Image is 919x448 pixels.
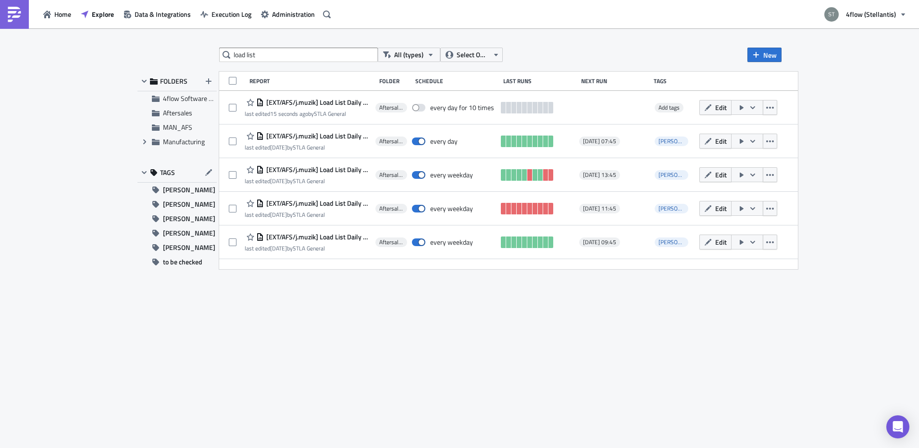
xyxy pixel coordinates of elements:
[264,199,371,208] span: [EXT/AFS/j.muzik] Load List Daily 11:45 - Escalation 2
[137,240,217,255] button: [PERSON_NAME]
[264,165,371,174] span: [EXT/AFS/j.muzik] Load List Daily 13:45 - Escalation 3
[823,6,840,23] img: Avatar
[196,7,256,22] button: Execution Log
[163,212,215,226] span: [PERSON_NAME]
[715,136,727,146] span: Edit
[135,9,191,19] span: Data & Integrations
[264,132,371,140] span: [EXT/AFS/j.muzik] Load List Daily 7:45 - Operational
[655,237,688,247] span: t.bilek
[655,137,688,146] span: t.bilek
[715,203,727,213] span: Edit
[747,48,782,62] button: New
[378,48,440,62] button: All (types)
[219,48,378,62] input: Search Reports
[583,171,616,179] span: [DATE] 13:45
[264,233,371,241] span: [EXT/AFS/j.muzik] Load List Daily 9:45 - Escalation 1
[256,7,320,22] button: Administration
[394,50,423,60] span: All (types)
[819,4,912,25] button: 4flow (Stellantis)
[430,238,473,247] div: every weekday
[163,197,215,212] span: [PERSON_NAME]
[137,212,217,226] button: [PERSON_NAME]
[92,9,114,19] span: Explore
[715,237,727,247] span: Edit
[163,226,215,240] span: [PERSON_NAME]
[655,170,688,180] span: t.bilek
[272,9,315,19] span: Administration
[270,210,287,219] time: 2025-08-08T09:03:13Z
[699,167,732,182] button: Edit
[658,103,680,112] span: Add tags
[430,171,473,179] div: every weekday
[270,143,287,152] time: 2025-08-08T08:57:30Z
[211,9,251,19] span: Execution Log
[430,204,473,213] div: every weekday
[655,204,688,213] span: t.bilek
[245,144,371,151] div: last edited by STLA General
[270,109,308,118] time: 2025-08-25T11:09:31Z
[715,102,727,112] span: Edit
[503,77,576,85] div: Last Runs
[379,104,403,112] span: Aftersales
[379,77,410,85] div: Folder
[245,211,371,218] div: last edited by STLA General
[583,137,616,145] span: [DATE] 07:45
[846,9,896,19] span: 4flow (Stellantis)
[163,93,222,103] span: 4flow Software KAM
[583,205,616,212] span: [DATE] 11:45
[699,235,732,249] button: Edit
[245,177,371,185] div: last edited by STLA General
[583,238,616,246] span: [DATE] 09:45
[430,103,494,112] div: every day for 10 times
[658,237,703,247] span: [PERSON_NAME]
[163,108,192,118] span: Aftersales
[430,137,458,146] div: every day
[658,204,703,213] span: [PERSON_NAME]
[163,240,215,255] span: [PERSON_NAME]
[699,100,732,115] button: Edit
[163,122,192,132] span: MAN_AFS
[415,77,498,85] div: Schedule
[379,171,403,179] span: Aftersales
[137,197,217,212] button: [PERSON_NAME]
[658,137,703,146] span: [PERSON_NAME]
[264,98,371,107] span: [EXT/AFS/j.muzik] Load List Daily 15:00 - Escalation 3 + Stephane
[655,103,683,112] span: Add tags
[163,137,205,147] span: Manufacturing
[119,7,196,22] button: Data & Integrations
[763,50,777,60] span: New
[270,244,287,253] time: 2025-08-06T14:12:49Z
[137,226,217,240] button: [PERSON_NAME]
[699,134,732,149] button: Edit
[654,77,695,85] div: Tags
[76,7,119,22] button: Explore
[137,255,217,269] button: to be checked
[699,201,732,216] button: Edit
[249,77,374,85] div: Report
[7,7,22,22] img: PushMetrics
[163,255,202,269] span: to be checked
[581,77,649,85] div: Next Run
[54,9,71,19] span: Home
[457,50,489,60] span: Select Owner
[379,137,403,145] span: Aftersales
[379,205,403,212] span: Aftersales
[38,7,76,22] button: Home
[245,110,371,117] div: last edited by STLA General
[245,245,371,252] div: last edited by STLA General
[715,170,727,180] span: Edit
[160,77,187,86] span: FOLDERS
[440,48,503,62] button: Select Owner
[886,415,909,438] div: Open Intercom Messenger
[137,183,217,197] button: [PERSON_NAME]
[270,176,287,186] time: 2025-08-08T08:58:07Z
[160,168,175,177] span: TAGS
[163,183,215,197] span: [PERSON_NAME]
[379,238,403,246] span: Aftersales
[658,170,703,179] span: [PERSON_NAME]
